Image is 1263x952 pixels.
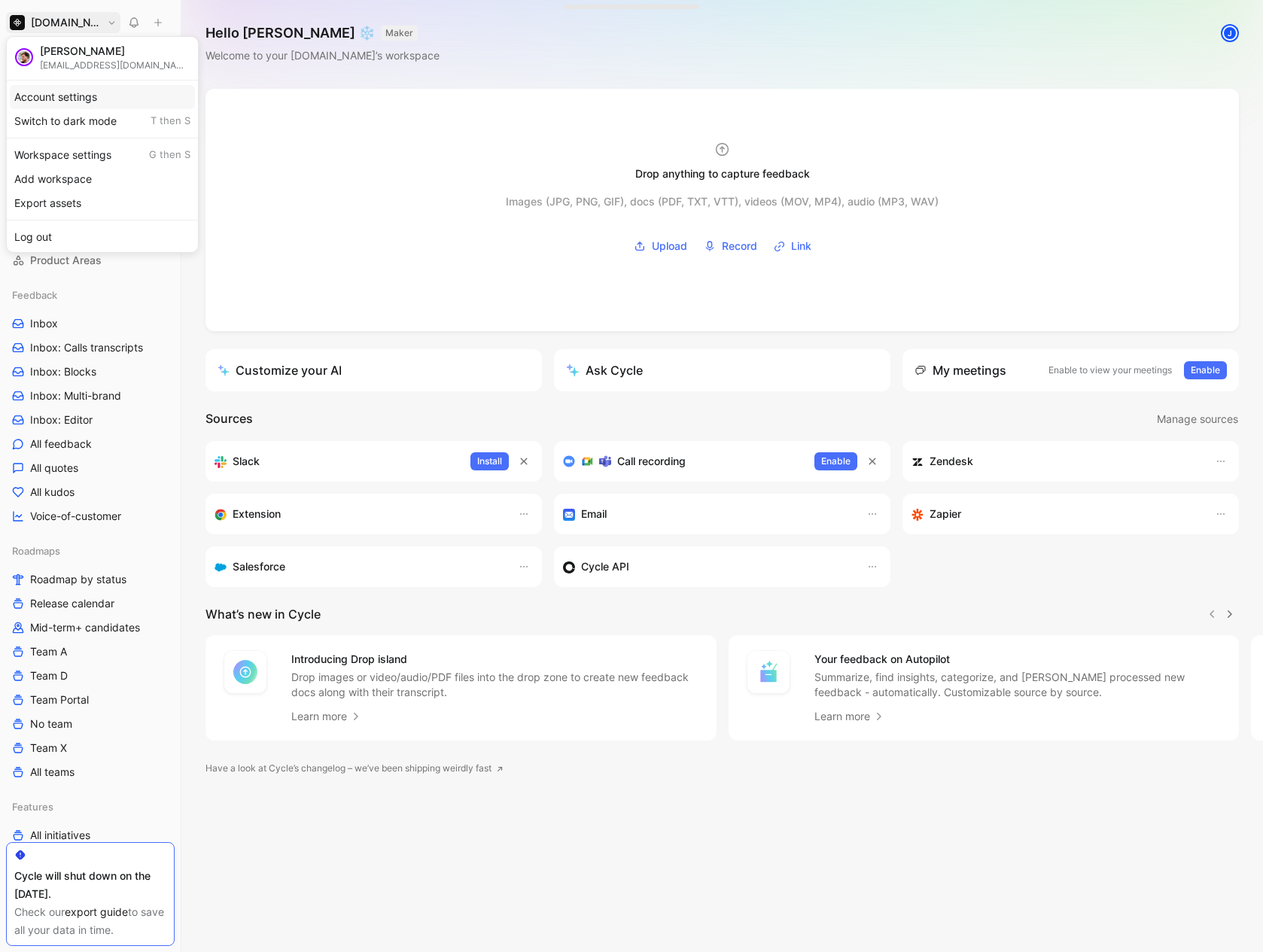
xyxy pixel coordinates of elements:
[40,44,190,58] div: [PERSON_NAME]
[10,167,195,191] div: Add workspace
[40,59,190,71] div: [EMAIL_ADDRESS][DOMAIN_NAME]
[6,36,199,253] div: Supernova.io[DOMAIN_NAME]
[10,225,195,249] div: Log out
[10,143,195,167] div: Workspace settings
[10,191,195,215] div: Export assets
[10,109,195,133] div: Switch to dark mode
[149,148,190,162] span: G then S
[151,114,190,128] span: T then S
[10,85,195,109] div: Account settings
[17,50,32,65] img: avatar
